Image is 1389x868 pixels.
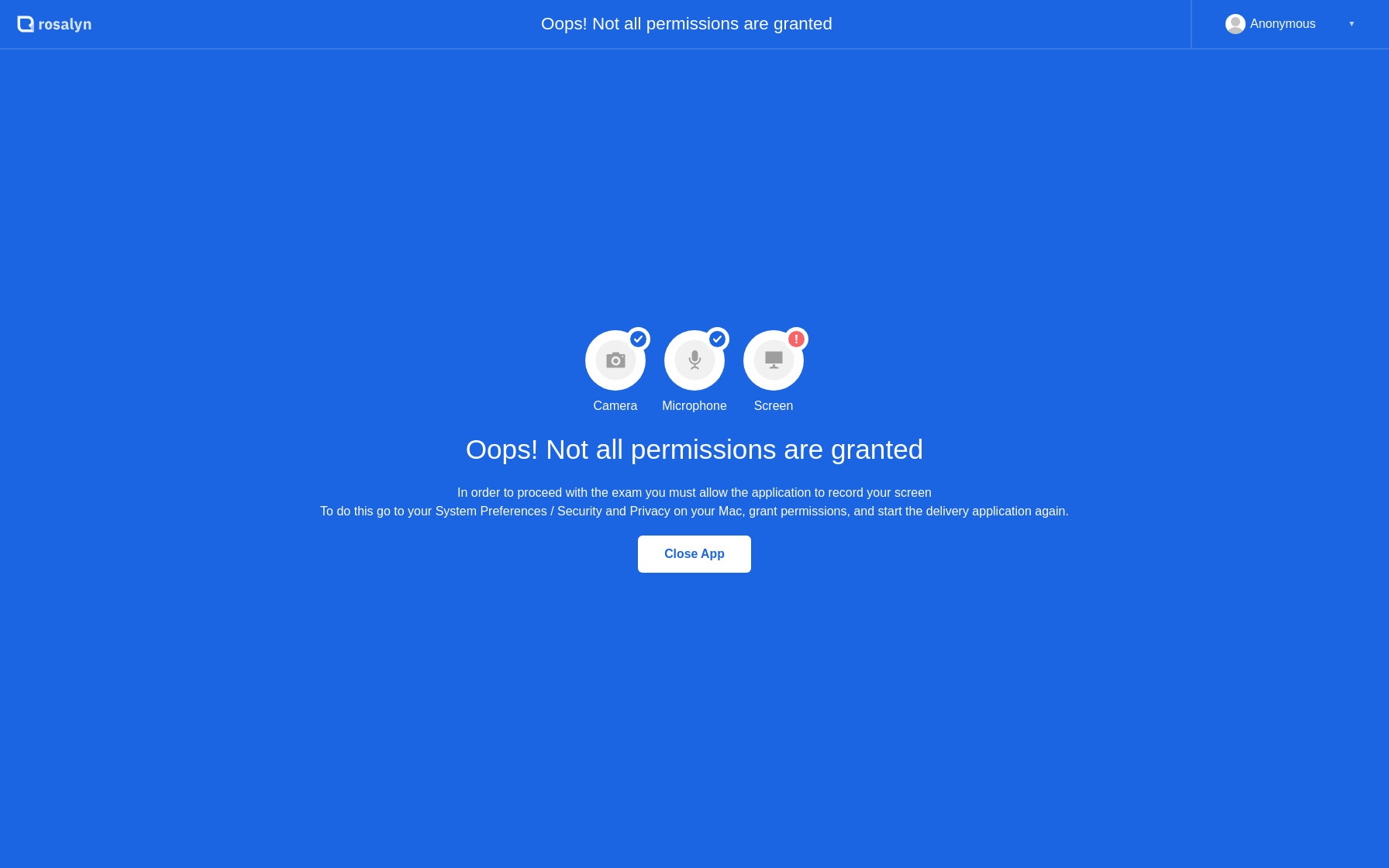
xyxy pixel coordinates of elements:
div: Screen [754,397,794,415]
div: Close App [643,547,746,561]
div: ▼ [1348,14,1356,34]
h1: Oops! Not all permissions are granted [466,429,924,470]
div: Camera [594,397,638,415]
button: Close App [638,536,751,573]
div: Anonymous [1250,14,1316,34]
div: In order to proceed with the exam you must allow the application to record your screen To do this... [320,484,1069,521]
div: Microphone [662,397,727,415]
